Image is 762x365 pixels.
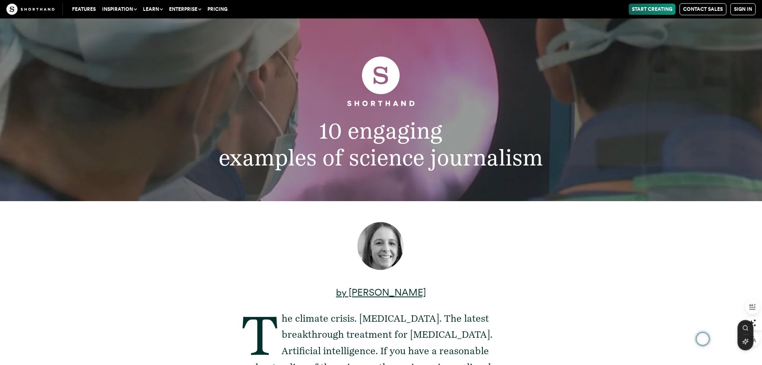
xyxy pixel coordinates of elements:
[6,4,54,15] img: The Craft
[69,4,99,15] a: Features
[730,3,756,15] a: Sign in
[204,4,231,15] a: Pricing
[121,117,641,171] h2: 10 engaging examples of science journalism
[140,4,166,15] button: Learn
[99,4,140,15] button: Inspiration
[336,286,426,298] a: by [PERSON_NAME]
[680,3,726,15] a: Contact Sales
[629,4,676,15] a: Start Creating
[166,4,204,15] button: Enterprise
